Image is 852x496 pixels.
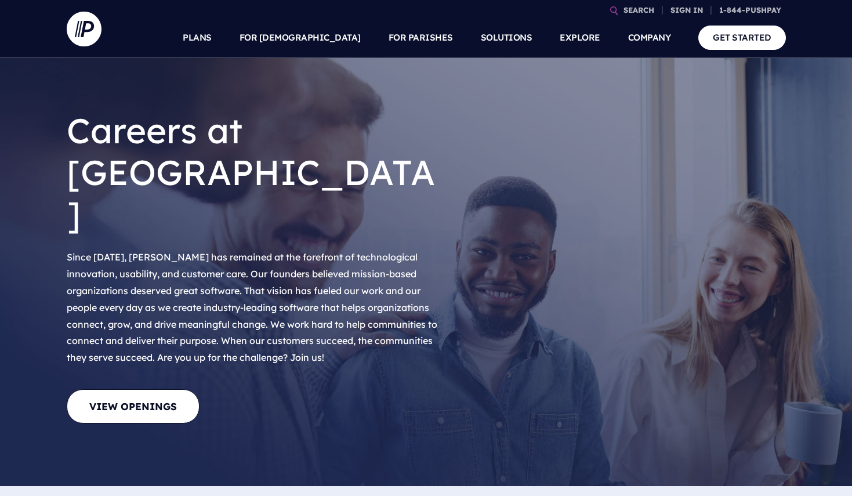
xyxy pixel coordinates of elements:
[628,17,671,58] a: COMPANY
[240,17,361,58] a: FOR [DEMOGRAPHIC_DATA]
[389,17,453,58] a: FOR PARISHES
[183,17,212,58] a: PLANS
[67,251,437,363] span: Since [DATE], [PERSON_NAME] has remained at the forefront of technological innovation, usability,...
[481,17,532,58] a: SOLUTIONS
[698,26,786,49] a: GET STARTED
[67,100,444,244] h1: Careers at [GEOGRAPHIC_DATA]
[67,389,200,423] a: View Openings
[560,17,600,58] a: EXPLORE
